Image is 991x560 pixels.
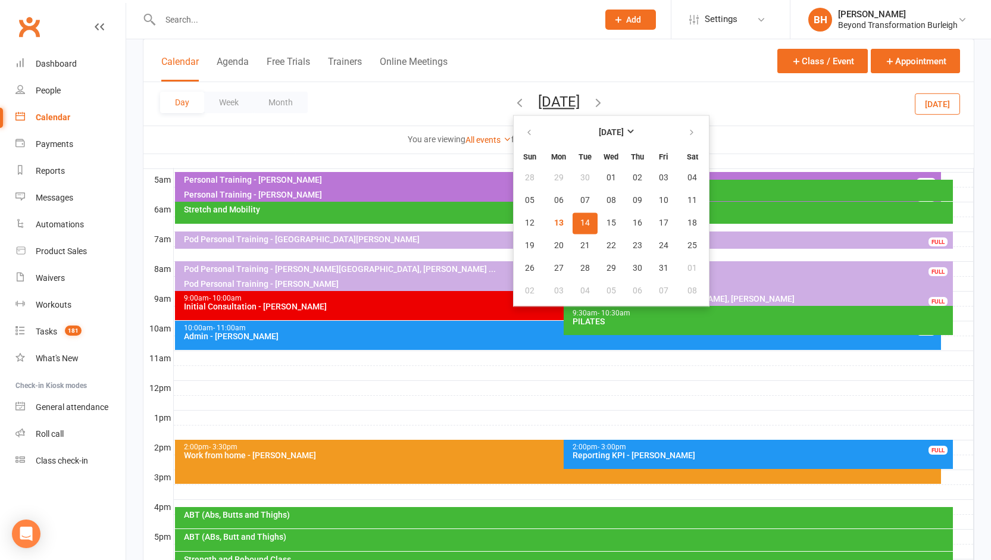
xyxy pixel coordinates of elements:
[651,190,676,211] button: 10
[573,280,598,302] button: 04
[143,500,173,515] th: 4pm
[625,258,650,279] button: 30
[651,212,676,234] button: 17
[515,258,545,279] button: 26
[143,530,173,545] th: 5pm
[183,443,939,451] div: 2:00pm
[651,235,676,256] button: 24
[633,264,642,273] span: 30
[573,212,598,234] button: 14
[143,381,173,396] th: 12pm
[599,128,624,137] strong: [DATE]
[687,286,697,296] span: 08
[677,167,708,189] button: 04
[598,443,626,451] span: - 3:00pm
[15,184,126,211] a: Messages
[599,280,624,302] button: 05
[572,451,950,459] div: Reporting KPI - [PERSON_NAME]
[687,173,697,183] span: 04
[659,196,668,205] span: 10
[633,173,642,183] span: 02
[523,152,536,161] small: Sunday
[572,295,950,303] div: Pod Personal Training - [PERSON_NAME], [PERSON_NAME]
[580,218,590,228] span: 14
[607,264,616,273] span: 29
[15,238,126,265] a: Product Sales
[36,193,73,202] div: Messages
[580,196,590,205] span: 07
[15,265,126,292] a: Waivers
[607,286,616,296] span: 05
[525,173,534,183] span: 28
[204,92,254,113] button: Week
[525,241,534,251] span: 19
[183,451,939,459] div: Work from home - [PERSON_NAME]
[209,294,242,302] span: - 10:00am
[538,93,580,110] button: [DATE]
[607,218,616,228] span: 15
[15,104,126,131] a: Calendar
[625,167,650,189] button: 02
[573,167,598,189] button: 30
[511,134,522,144] strong: for
[631,152,644,161] small: Thursday
[36,456,88,465] div: Class check-in
[408,134,465,144] strong: You are viewing
[160,92,204,113] button: Day
[651,167,676,189] button: 03
[604,152,618,161] small: Wednesday
[607,196,616,205] span: 08
[599,258,624,279] button: 29
[36,429,64,439] div: Roll call
[546,212,571,234] button: 13
[580,264,590,273] span: 28
[554,173,564,183] span: 29
[515,190,545,211] button: 05
[598,309,630,317] span: - 10:30am
[929,237,948,246] div: FULL
[573,190,598,211] button: 07
[15,211,126,238] a: Automations
[677,280,708,302] button: 08
[915,93,960,114] button: [DATE]
[551,152,566,161] small: Monday
[546,258,571,279] button: 27
[599,190,624,211] button: 08
[633,196,642,205] span: 09
[143,351,173,366] th: 11am
[677,190,708,211] button: 11
[36,86,61,95] div: People
[677,235,708,256] button: 25
[183,190,939,199] div: Personal Training - [PERSON_NAME]
[633,218,642,228] span: 16
[15,292,126,318] a: Workouts
[36,59,77,68] div: Dashboard
[36,112,70,122] div: Calendar
[607,241,616,251] span: 22
[687,152,698,161] small: Saturday
[929,297,948,306] div: FULL
[605,10,656,30] button: Add
[607,173,616,183] span: 01
[572,443,950,451] div: 2:00pm
[599,167,624,189] button: 01
[183,235,951,243] div: Pod Personal Training - [GEOGRAPHIC_DATA][PERSON_NAME]
[525,264,534,273] span: 26
[546,280,571,302] button: 03
[580,173,590,183] span: 30
[659,241,668,251] span: 24
[633,241,642,251] span: 23
[677,212,708,234] button: 18
[573,235,598,256] button: 21
[625,235,650,256] button: 23
[15,51,126,77] a: Dashboard
[546,167,571,189] button: 29
[572,183,950,192] div: Circuit
[687,264,697,273] span: 01
[525,196,534,205] span: 05
[173,154,974,168] th: [DATE]
[838,20,958,30] div: Beyond Transformation Burleigh
[143,411,173,426] th: 1pm
[183,280,951,288] div: Pod Personal Training - [PERSON_NAME]
[143,440,173,455] th: 2pm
